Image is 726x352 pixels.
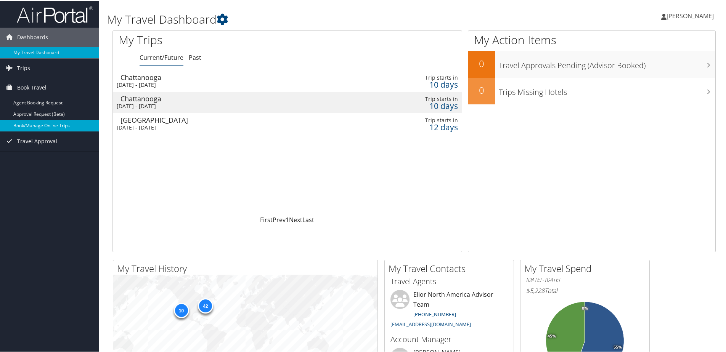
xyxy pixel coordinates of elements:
[383,116,458,123] div: Trip starts in
[198,297,213,312] div: 42
[17,5,93,23] img: airportal-logo.png
[140,53,183,61] a: Current/Future
[17,77,47,96] span: Book Travel
[117,81,338,88] div: [DATE] - [DATE]
[524,261,649,274] h2: My Travel Spend
[614,344,622,349] tspan: 55%
[413,310,456,317] a: [PHONE_NUMBER]
[286,215,289,223] a: 1
[117,261,377,274] h2: My Travel History
[383,102,458,109] div: 10 days
[468,50,715,77] a: 0Travel Approvals Pending (Advisor Booked)
[389,261,514,274] h2: My Travel Contacts
[189,53,201,61] a: Past
[383,80,458,87] div: 10 days
[548,333,556,338] tspan: 45%
[499,56,715,70] h3: Travel Approvals Pending (Advisor Booked)
[383,74,458,80] div: Trip starts in
[119,31,311,47] h1: My Trips
[387,289,512,330] li: Elior North America Advisor Team
[17,27,48,46] span: Dashboards
[302,215,314,223] a: Last
[661,4,721,27] a: [PERSON_NAME]
[526,286,544,294] span: $5,228
[468,77,715,104] a: 0Trips Missing Hotels
[117,123,338,130] div: [DATE] - [DATE]
[173,302,189,317] div: 10
[390,320,471,327] a: [EMAIL_ADDRESS][DOMAIN_NAME]
[107,11,517,27] h1: My Travel Dashboard
[468,83,495,96] h2: 0
[582,306,588,310] tspan: 0%
[390,333,508,344] h3: Account Manager
[383,95,458,102] div: Trip starts in
[260,215,273,223] a: First
[17,131,57,150] span: Travel Approval
[120,116,342,123] div: [GEOGRAPHIC_DATA]
[117,102,338,109] div: [DATE] - [DATE]
[383,123,458,130] div: 12 days
[667,11,714,19] span: [PERSON_NAME]
[499,82,715,97] h3: Trips Missing Hotels
[120,94,342,101] div: Chattanooga
[289,215,302,223] a: Next
[120,73,342,80] div: Chattanooga
[17,58,30,77] span: Trips
[273,215,286,223] a: Prev
[526,286,644,294] h6: Total
[390,275,508,286] h3: Travel Agents
[468,56,495,69] h2: 0
[468,31,715,47] h1: My Action Items
[526,275,644,283] h6: [DATE] - [DATE]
